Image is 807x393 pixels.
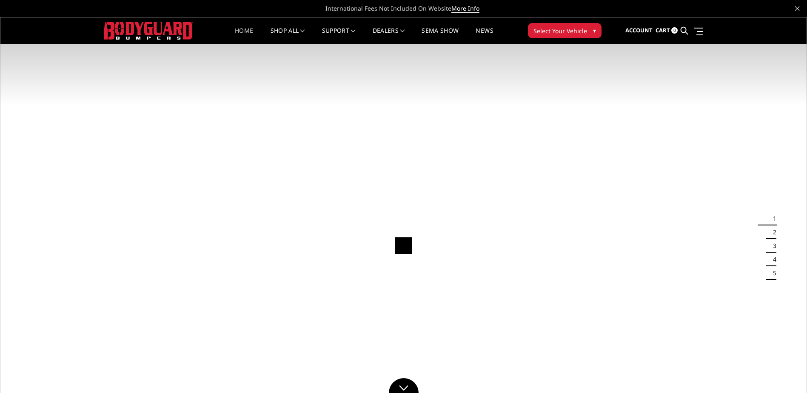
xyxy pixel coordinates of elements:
button: 2 of 5 [768,225,776,239]
a: Cart 0 [656,19,678,42]
img: BODYGUARD BUMPERS [104,22,193,39]
button: 5 of 5 [768,266,776,280]
button: 4 of 5 [768,253,776,266]
span: 0 [671,27,678,34]
span: ▾ [593,26,596,35]
a: Support [322,28,356,44]
a: Home [235,28,253,44]
a: More Info [451,4,479,13]
a: Click to Down [389,378,419,393]
button: 1 of 5 [768,212,776,225]
button: 3 of 5 [768,239,776,253]
span: Account [625,26,653,34]
a: Dealers [373,28,405,44]
button: Select Your Vehicle [528,23,602,38]
a: News [476,28,493,44]
span: Select Your Vehicle [533,26,587,35]
a: shop all [271,28,305,44]
span: Cart [656,26,670,34]
a: SEMA Show [422,28,459,44]
a: Account [625,19,653,42]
